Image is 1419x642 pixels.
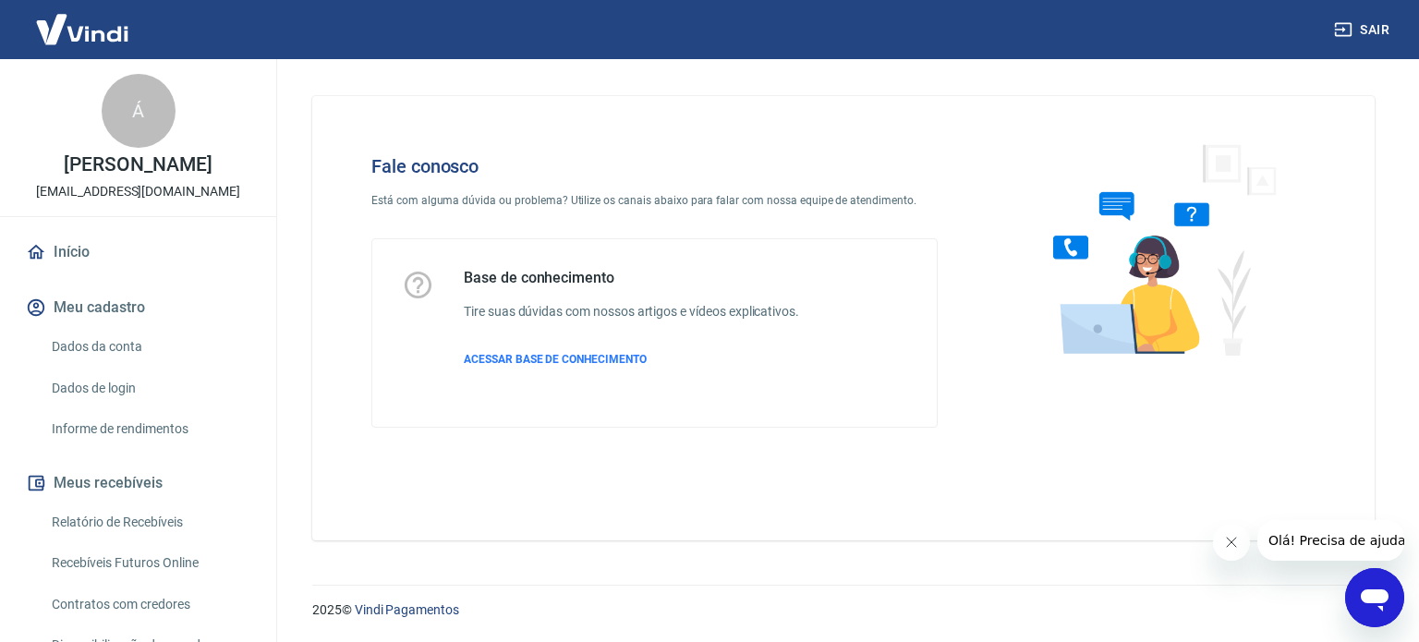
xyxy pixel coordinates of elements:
[1213,524,1250,561] iframe: Fechar mensagem
[1345,568,1404,627] iframe: Botão para abrir a janela de mensagens
[464,353,647,366] span: ACESSAR BASE DE CONHECIMENTO
[464,302,799,321] h6: Tire suas dúvidas com nossos artigos e vídeos explicativos.
[44,544,254,582] a: Recebíveis Futuros Online
[22,287,254,328] button: Meu cadastro
[371,155,938,177] h4: Fale conosco
[22,232,254,273] a: Início
[44,410,254,448] a: Informe de rendimentos
[36,182,240,201] p: [EMAIL_ADDRESS][DOMAIN_NAME]
[11,13,155,28] span: Olá! Precisa de ajuda?
[312,600,1375,620] p: 2025 ©
[44,369,254,407] a: Dados de login
[44,328,254,366] a: Dados da conta
[64,155,212,175] p: [PERSON_NAME]
[1330,13,1397,47] button: Sair
[464,351,799,368] a: ACESSAR BASE DE CONHECIMENTO
[464,269,799,287] h5: Base de conhecimento
[22,1,142,57] img: Vindi
[355,602,459,617] a: Vindi Pagamentos
[102,74,176,148] div: Á
[371,192,938,209] p: Está com alguma dúvida ou problema? Utilize os canais abaixo para falar com nossa equipe de atend...
[44,503,254,541] a: Relatório de Recebíveis
[22,463,254,503] button: Meus recebíveis
[44,586,254,624] a: Contratos com credores
[1257,520,1404,561] iframe: Mensagem da empresa
[1016,126,1297,372] img: Fale conosco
